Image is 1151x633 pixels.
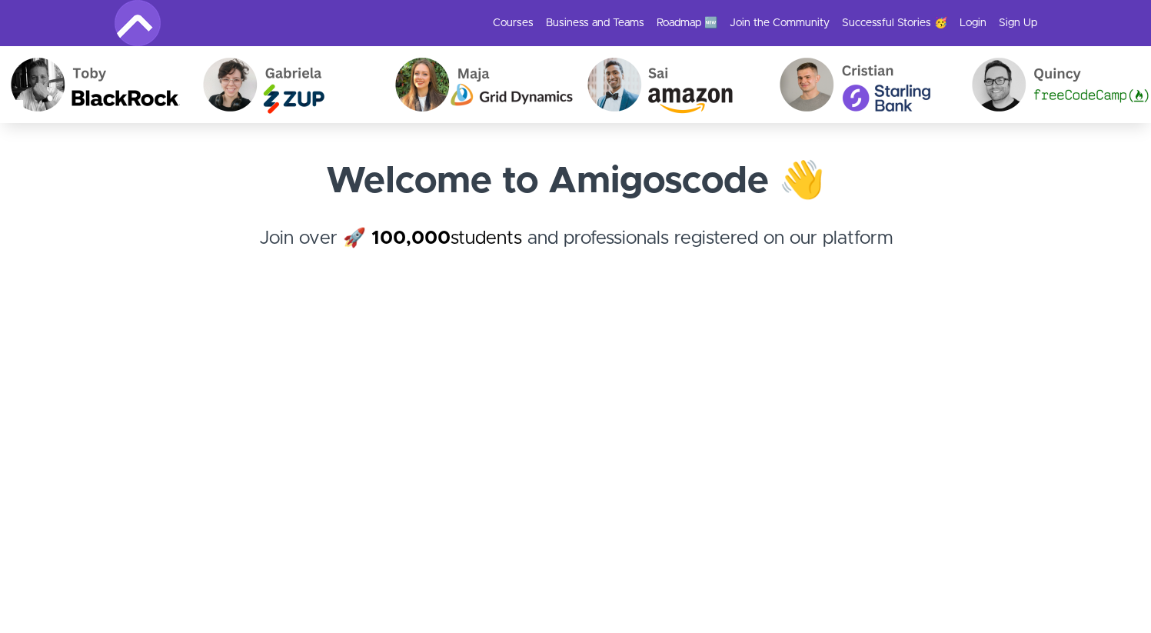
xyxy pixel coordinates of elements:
a: Join the Community [730,15,830,31]
img: Gabriela [122,46,314,123]
a: Roadmap 🆕 [657,15,717,31]
img: Maja [314,46,507,123]
a: Successful Stories 🥳 [842,15,947,31]
img: Sai [507,46,699,123]
a: Sign Up [999,15,1037,31]
strong: 100,000 [371,229,451,248]
a: 100,000students [371,229,522,248]
a: Login [960,15,986,31]
strong: Welcome to Amigoscode 👋 [326,163,825,200]
a: Courses [493,15,534,31]
h4: Join over 🚀 and professionals registered on our platform [115,225,1037,280]
img: Cristian [699,46,891,123]
a: Business and Teams [546,15,644,31]
img: Quincy [891,46,1083,123]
